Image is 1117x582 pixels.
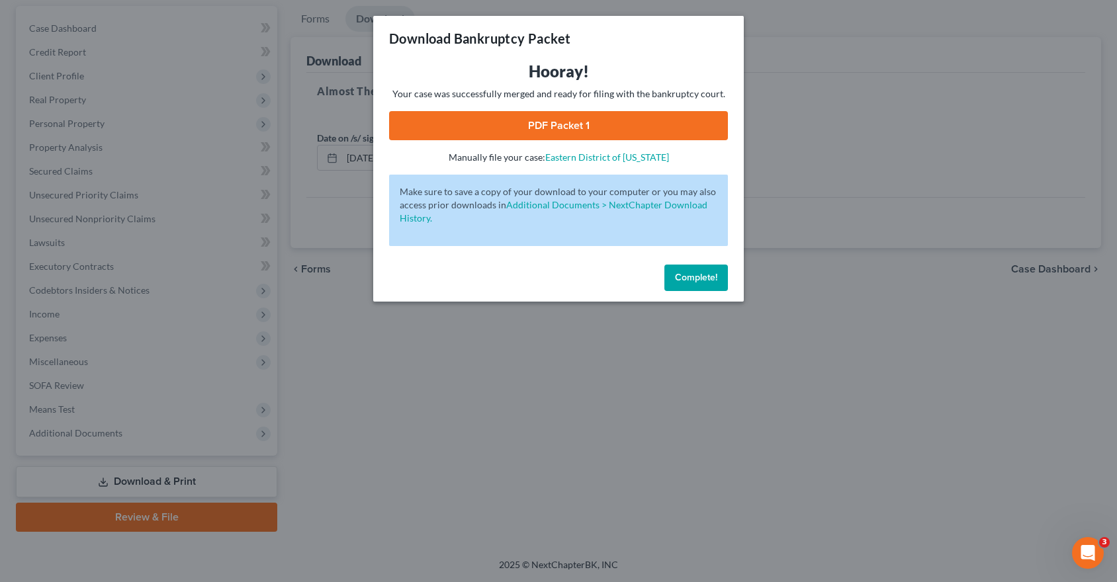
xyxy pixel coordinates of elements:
[389,87,728,101] p: Your case was successfully merged and ready for filing with the bankruptcy court.
[675,272,717,283] span: Complete!
[389,111,728,140] a: PDF Packet 1
[664,265,728,291] button: Complete!
[400,199,707,224] a: Additional Documents > NextChapter Download History.
[1072,537,1104,569] iframe: Intercom live chat
[400,185,717,225] p: Make sure to save a copy of your download to your computer or you may also access prior downloads in
[545,151,669,163] a: Eastern District of [US_STATE]
[1099,537,1110,548] span: 3
[389,151,728,164] p: Manually file your case:
[389,29,570,48] h3: Download Bankruptcy Packet
[389,61,728,82] h3: Hooray!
